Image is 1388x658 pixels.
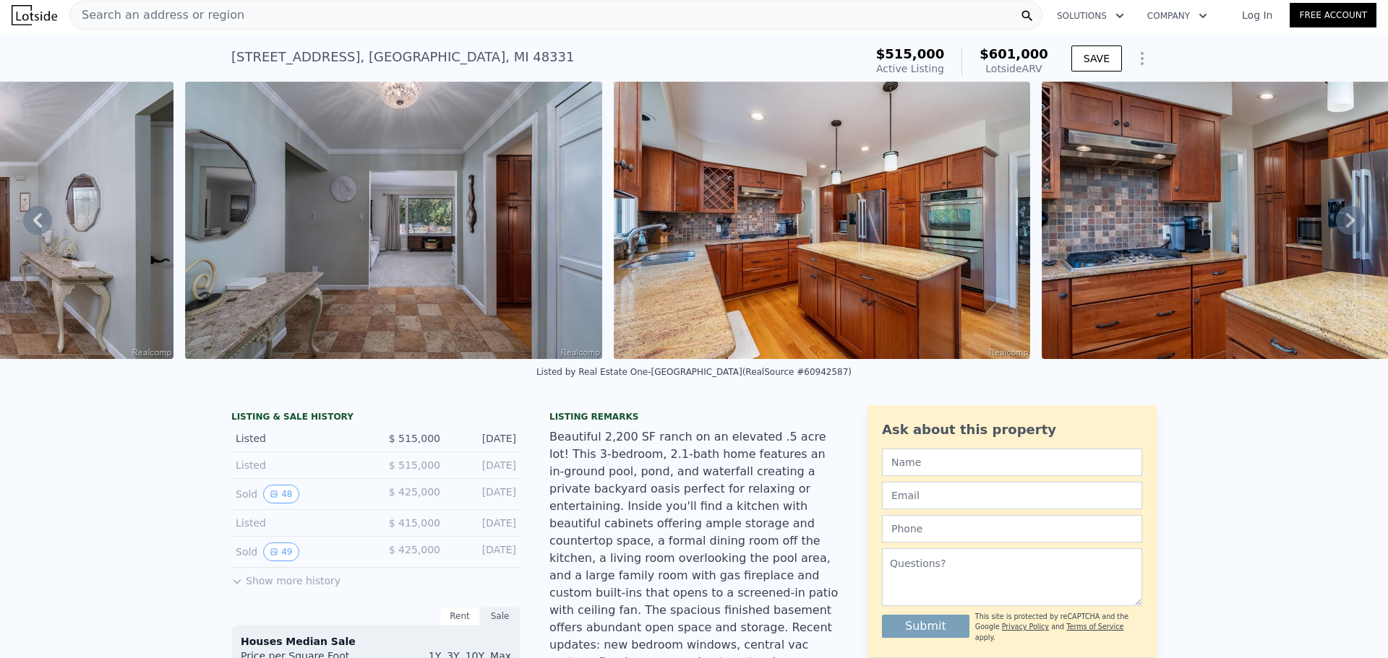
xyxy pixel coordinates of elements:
[231,47,574,67] div: [STREET_ADDRESS] , [GEOGRAPHIC_DATA] , MI 48331
[241,634,511,649] div: Houses Median Sale
[980,61,1048,76] div: Lotside ARV
[536,367,852,377] div: Listed by Real Estate One-[GEOGRAPHIC_DATA] (RealSource #60942587)
[452,431,516,446] div: [DATE]
[389,486,440,498] span: $ 425,000
[452,485,516,503] div: [DATE]
[614,82,1031,359] img: Sale: 169883807 Parcel: 60089876
[882,420,1142,440] div: Ask about this property
[236,542,364,561] div: Sold
[876,46,945,61] span: $515,000
[975,612,1142,643] div: This site is protected by reCAPTCHA and the Google and apply.
[452,516,516,530] div: [DATE]
[549,411,839,423] div: Listing remarks
[1136,3,1219,29] button: Company
[389,433,440,444] span: $ 515,000
[980,46,1048,61] span: $601,000
[452,542,516,561] div: [DATE]
[236,516,364,530] div: Listed
[882,449,1142,476] input: Name
[185,82,602,359] img: Sale: 169883807 Parcel: 60089876
[1071,46,1122,72] button: SAVE
[882,515,1142,542] input: Phone
[882,615,969,638] button: Submit
[1066,623,1123,631] a: Terms of Service
[263,542,299,561] button: View historical data
[1225,8,1290,22] a: Log In
[231,411,520,425] div: LISTING & SALE HISTORY
[231,568,340,588] button: Show more history
[389,544,440,555] span: $ 425,000
[1045,3,1136,29] button: Solutions
[236,431,364,446] div: Listed
[389,459,440,471] span: $ 515,000
[1002,623,1049,631] a: Privacy Policy
[70,7,244,24] span: Search an address or region
[236,458,364,472] div: Listed
[876,63,944,74] span: Active Listing
[1128,44,1157,73] button: Show Options
[263,485,299,503] button: View historical data
[236,485,364,503] div: Sold
[882,482,1142,509] input: Email
[12,5,57,25] img: Lotside
[452,458,516,472] div: [DATE]
[480,607,520,625] div: Sale
[440,607,480,625] div: Rent
[1290,3,1376,27] a: Free Account
[389,517,440,529] span: $ 415,000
